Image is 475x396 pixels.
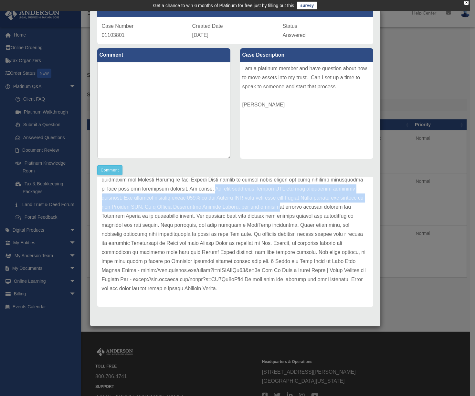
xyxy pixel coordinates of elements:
[97,48,230,62] label: Comment
[464,1,469,5] div: close
[283,32,306,38] span: Answered
[240,48,373,62] label: Case Description
[192,32,208,38] span: [DATE]
[97,165,123,175] button: Comment
[102,23,134,29] span: Case Number
[102,32,125,38] span: 01103801
[153,2,294,9] div: Get a chance to win 6 months of Platinum for free just by filling out this
[240,62,373,159] div: I am a platinum member and have question about how to move assets into my trust. Can I set up a t...
[297,2,317,9] a: survey
[102,112,369,293] p: Lorem Ipsumdo, Sitam con adi elitseddoe temp incididu utlabor etd Magnaali Enimad! Mi v quisno Ex...
[283,23,297,29] span: Status
[192,23,223,29] span: Created Date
